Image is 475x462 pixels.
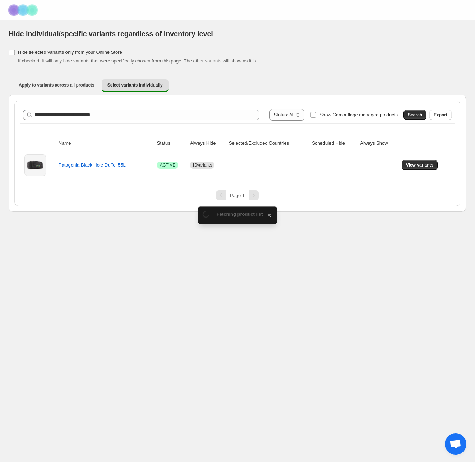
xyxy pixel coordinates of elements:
th: Name [56,135,155,151]
span: 10 variants [192,163,212,168]
span: View variants [406,162,434,168]
button: Export [429,110,452,120]
th: Always Show [358,135,399,151]
span: ACTIVE [160,162,175,168]
img: Patagonia Black Hole Duffel 55L [24,154,46,176]
span: If checked, it will only hide variants that were specifically chosen from this page. The other va... [18,58,257,64]
th: Selected/Excluded Countries [227,135,310,151]
span: Apply to variants across all products [19,82,94,88]
span: Show Camouflage managed products [319,112,398,117]
span: Page 1 [230,193,245,198]
a: Patagonia Black Hole Duffel 55L [59,162,126,168]
th: Status [155,135,188,151]
button: View variants [402,160,438,170]
span: Fetching product list [217,211,263,217]
span: Hide selected variants only from your Online Store [18,50,122,55]
span: Search [408,112,422,118]
div: Select variants individually [9,95,466,212]
a: Open chat [445,433,466,455]
span: Select variants individually [107,82,163,88]
th: Scheduled Hide [310,135,358,151]
span: Hide individual/specific variants regardless of inventory level [9,30,213,38]
button: Search [403,110,426,120]
button: Select variants individually [102,79,169,92]
span: Export [434,112,447,118]
th: Always Hide [188,135,227,151]
nav: Pagination [20,190,455,200]
button: Apply to variants across all products [13,79,100,91]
